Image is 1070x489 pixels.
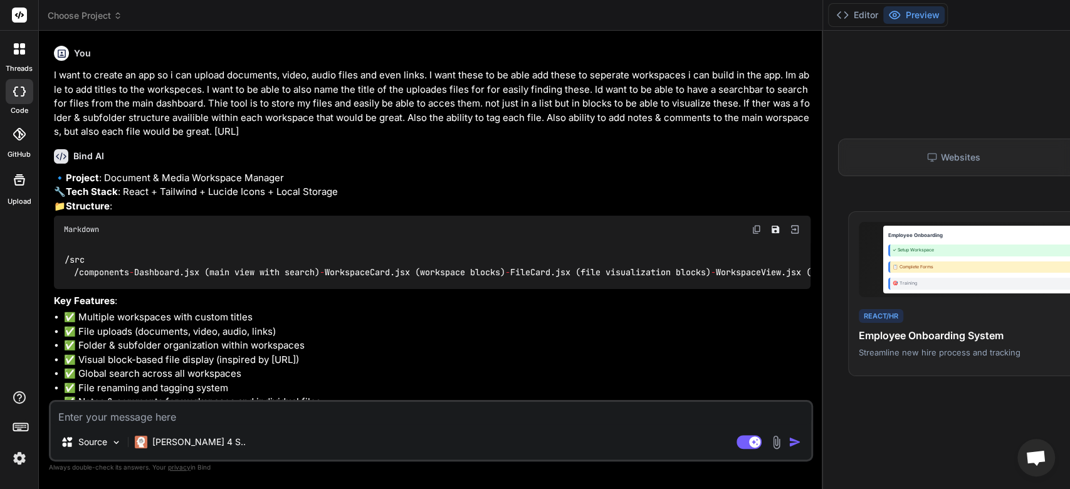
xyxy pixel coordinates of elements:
span: - [320,266,325,278]
img: Open in Browser [789,224,800,235]
img: copy [752,224,762,234]
span: - [505,266,510,278]
img: settings [9,448,30,469]
p: 🔹 : Document & Media Workspace Manager 🔧 : React + Tailwind + Lucide Icons + Local Storage 📁 : [54,171,810,214]
img: attachment [769,435,784,450]
li: ✅ Global search across all workspaces [64,367,810,381]
div: Websites [844,144,1063,171]
li: ✅ Visual block-based file display (inspired by [URL]) [64,353,810,367]
p: Always double-check its answers. Your in Bind [49,461,813,473]
label: GitHub [8,149,31,160]
h6: You [74,47,91,60]
strong: Project [66,172,99,184]
h6: Bind AI [73,150,104,162]
li: ✅ Folder & subfolder organization within workspaces [64,339,810,353]
div: React/HR [859,309,903,323]
li: ✅ Multiple workspaces with custom titles [64,310,810,325]
strong: Key Features [54,295,115,307]
button: Preview [883,6,945,24]
strong: Tech Stack [66,186,118,197]
p: Source [78,436,107,448]
li: ✅ File renaming and tagging system [64,381,810,396]
label: threads [6,63,33,74]
img: icon [789,436,801,448]
label: Upload [8,196,31,207]
button: Editor [831,6,883,24]
p: [PERSON_NAME] 4 S.. [152,436,246,448]
img: Claude 4 Sonnet [135,436,147,448]
li: ✅ File uploads (documents, video, audio, links) [64,325,810,339]
span: privacy [168,463,191,471]
span: Choose Project [48,9,122,22]
label: code [11,105,28,116]
span: - [129,266,134,278]
p: : [54,294,810,308]
div: Employee Onboarding [888,231,943,239]
span: Markdown [64,224,99,234]
div: Open chat [1017,439,1055,476]
p: I want to create an app so i can upload documents, video, audio files and even links. I want thes... [54,68,810,139]
span: - [711,266,716,278]
img: Pick Models [111,437,122,448]
strong: Structure [66,200,110,212]
button: Save file [767,221,784,238]
li: ✅ Notes & comments for workspaces and individual files [64,395,810,409]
